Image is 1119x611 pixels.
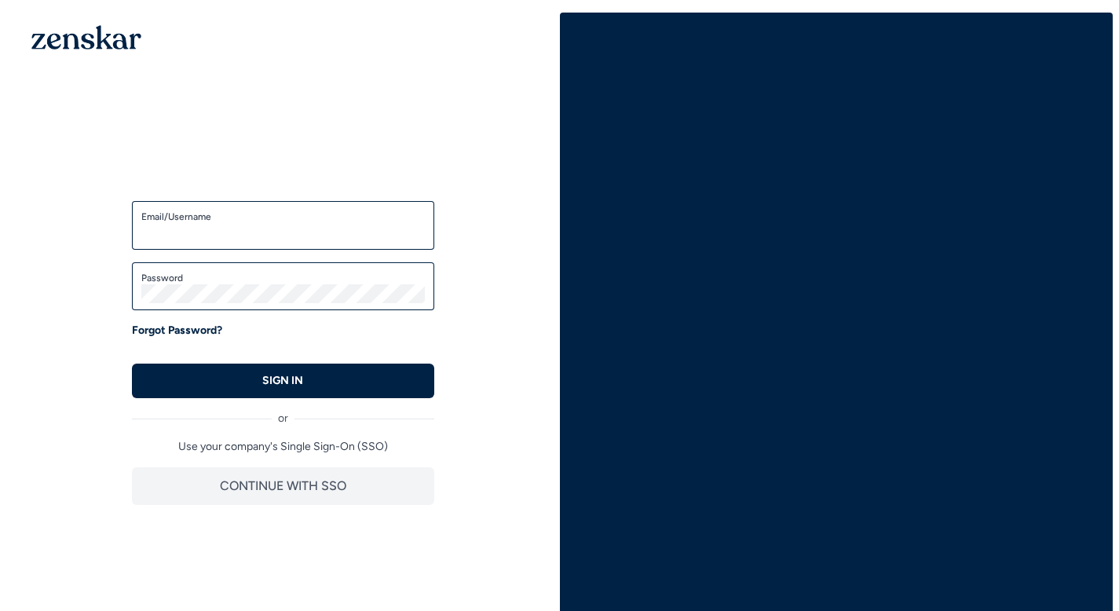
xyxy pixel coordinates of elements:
[132,467,434,505] button: CONTINUE WITH SSO
[132,323,222,338] a: Forgot Password?
[31,25,141,49] img: 1OGAJ2xQqyY4LXKgY66KYq0eOWRCkrZdAb3gUhuVAqdWPZE9SRJmCz+oDMSn4zDLXe31Ii730ItAGKgCKgCCgCikA4Av8PJUP...
[141,272,425,284] label: Password
[132,398,434,426] div: or
[141,210,425,223] label: Email/Username
[132,439,434,455] p: Use your company's Single Sign-On (SSO)
[262,373,303,389] p: SIGN IN
[132,364,434,398] button: SIGN IN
